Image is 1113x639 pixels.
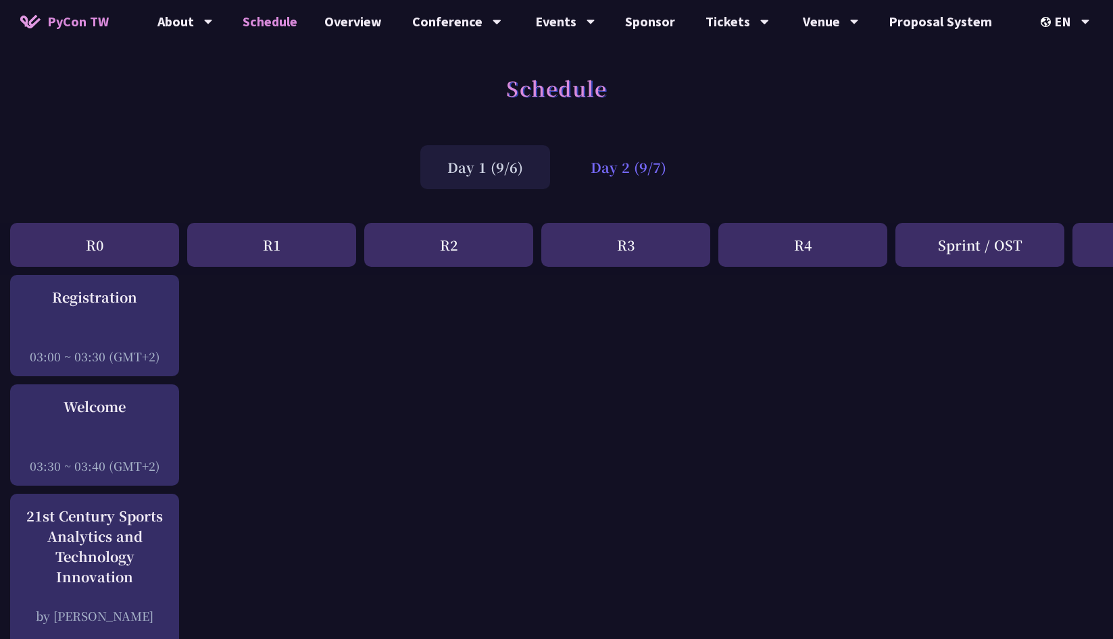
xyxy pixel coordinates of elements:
[10,223,179,267] div: R0
[187,223,356,267] div: R1
[17,397,172,417] div: Welcome
[17,506,172,587] div: 21st Century Sports Analytics and Technology Innovation
[20,15,41,28] img: Home icon of PyCon TW 2025
[718,223,887,267] div: R4
[564,145,693,189] div: Day 2 (9/7)
[17,348,172,365] div: 03:00 ~ 03:30 (GMT+2)
[420,145,550,189] div: Day 1 (9/6)
[17,607,172,624] div: by [PERSON_NAME]
[895,223,1064,267] div: Sprint / OST
[364,223,533,267] div: R2
[47,11,109,32] span: PyCon TW
[17,287,172,307] div: Registration
[1041,17,1054,27] img: Locale Icon
[541,223,710,267] div: R3
[506,68,607,108] h1: Schedule
[7,5,122,39] a: PyCon TW
[17,457,172,474] div: 03:30 ~ 03:40 (GMT+2)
